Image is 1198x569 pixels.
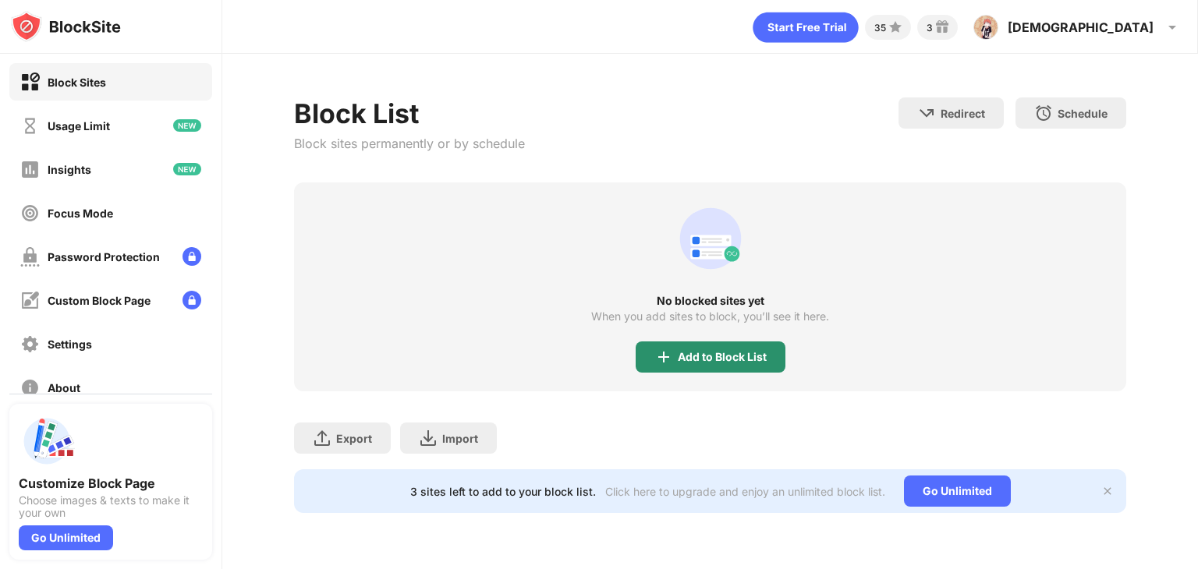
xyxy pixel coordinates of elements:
[605,485,885,498] div: Click here to upgrade and enjoy an unlimited block list.
[1058,107,1108,120] div: Schedule
[20,160,40,179] img: insights-off.svg
[20,378,40,398] img: about-off.svg
[11,11,121,42] img: logo-blocksite.svg
[20,116,40,136] img: time-usage-off.svg
[904,475,1011,507] div: Go Unlimited
[48,338,92,351] div: Settings
[19,475,203,491] div: Customize Block Page
[48,294,151,307] div: Custom Block Page
[753,12,859,43] div: animation
[19,525,113,550] div: Go Unlimited
[941,107,985,120] div: Redirect
[173,119,201,132] img: new-icon.svg
[336,432,372,445] div: Export
[973,15,998,40] img: ACg8ocIB765k_MkoyJSmFk1eQJhpDtf1rrVVrolIP0NLhkPgbg3SkodF=s96-c
[20,72,40,92] img: block-on.svg
[927,22,933,34] div: 3
[173,163,201,175] img: new-icon.svg
[19,494,203,519] div: Choose images & texts to make it your own
[19,413,75,469] img: push-custom-page.svg
[886,18,905,37] img: points-small.svg
[48,207,113,220] div: Focus Mode
[591,310,829,323] div: When you add sites to block, you’ll see it here.
[673,201,748,276] div: animation
[20,247,40,267] img: password-protection-off.svg
[442,432,478,445] div: Import
[294,295,1126,307] div: No blocked sites yet
[183,291,201,309] img: lock-menu.svg
[294,97,525,129] div: Block List
[294,136,525,151] div: Block sites permanently or by schedule
[48,119,110,133] div: Usage Limit
[20,334,40,354] img: settings-off.svg
[678,351,767,363] div: Add to Block List
[1008,19,1154,35] div: [DEMOGRAPHIC_DATA]
[933,18,952,37] img: reward-small.svg
[20,291,40,310] img: customize-block-page-off.svg
[183,247,201,266] img: lock-menu.svg
[48,76,106,89] div: Block Sites
[48,250,160,263] div: Password Protection
[20,203,40,223] img: focus-off.svg
[48,381,80,394] div: About
[410,485,596,498] div: 3 sites left to add to your block list.
[874,22,886,34] div: 35
[1101,485,1114,497] img: x-button.svg
[48,163,91,176] div: Insights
